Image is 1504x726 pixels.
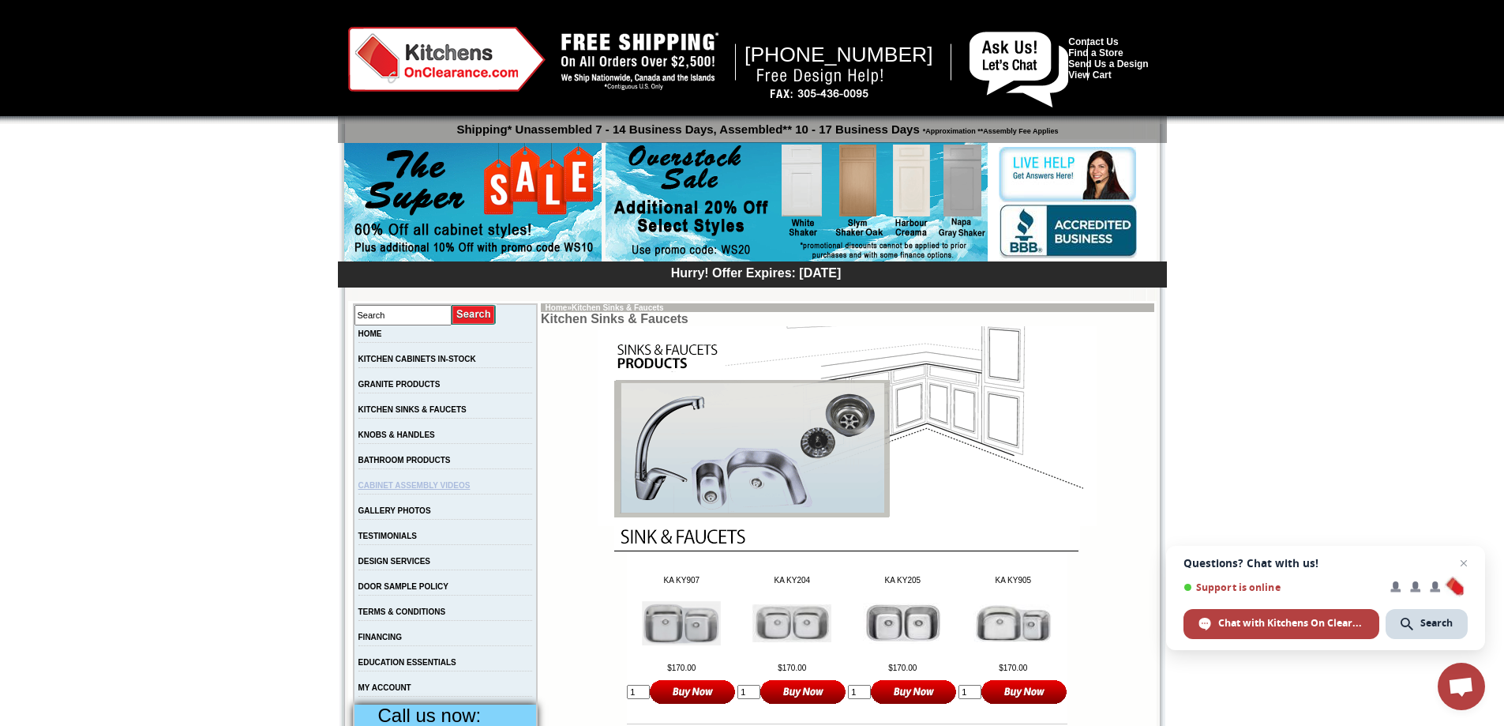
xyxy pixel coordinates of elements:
[958,576,1067,585] td: KA KY905
[358,532,417,540] a: TESTIMONIALS
[1183,609,1379,639] span: Chat with Kitchens On Clearance
[744,43,933,66] span: [PHONE_NUMBER]
[358,683,411,692] a: MY ACCOUNT
[346,115,1167,136] p: Shipping* Unassembled 7 - 14 Business Days, Assembled** 10 - 17 Business Days
[1420,616,1453,630] span: Search
[358,405,467,414] a: KITCHEN SINKS & FAUCETS
[541,312,1153,326] td: Kitchen Sinks & Faucets
[752,604,831,642] img: KA KY204
[358,380,441,389] a: GRANITE PRODUCTS
[358,481,471,490] a: CABINET ASSEMBLY VIDEOS
[1438,663,1485,710] a: Open chat
[973,604,1052,641] img: KA KY905
[358,608,446,616] a: TERMS & CONDITIONS
[737,576,846,585] td: KA KY204
[737,664,846,672] td: $170.00
[650,679,736,705] input: Buy Now
[1183,557,1468,570] span: Questions? Chat with us!
[1068,70,1111,81] a: View Cart
[358,582,448,591] a: DOOR SAMPLE POLICY
[1386,609,1468,639] span: Search
[848,576,957,585] td: KA KY205
[958,664,1067,672] td: $170.00
[546,303,568,312] a: Home
[848,664,957,672] td: $170.00
[1068,47,1123,58] a: Find a Store
[358,658,456,667] a: EDUCATION ESSENTIALS
[358,633,403,641] a: FINANCING
[863,603,942,645] img: KA KY205
[378,705,482,726] span: Call us now:
[920,123,1059,135] span: *Approximation **Assembly Fee Applies
[358,431,435,439] a: KNOBS & HANDLES
[348,27,546,92] img: Kitchens on Clearance Logo
[358,456,451,465] a: BATHROOM PRODUCTS
[627,664,736,672] td: $170.00
[760,679,846,705] input: Buy Now
[541,303,1153,312] td: »
[358,355,476,363] a: KITCHEN CABINETS IN-STOCK
[346,264,1167,280] div: Hurry! Offer Expires: [DATE]
[642,601,721,645] img: KA KY907
[1068,58,1148,70] a: Send Us a Design
[1183,581,1379,593] span: Support is online
[358,329,382,338] a: HOME
[358,506,431,515] a: GALLERY PHOTOS
[358,557,431,566] a: DESIGN SERVICES
[871,679,957,705] input: Buy Now
[572,303,664,312] a: Kitchen Sinks & Faucets
[452,304,497,325] input: Submit
[981,679,1067,705] input: Buy Now
[1218,616,1364,630] span: Chat with Kitchens On Clearance
[627,576,736,585] td: KA KY907
[1068,36,1118,47] a: Contact Us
